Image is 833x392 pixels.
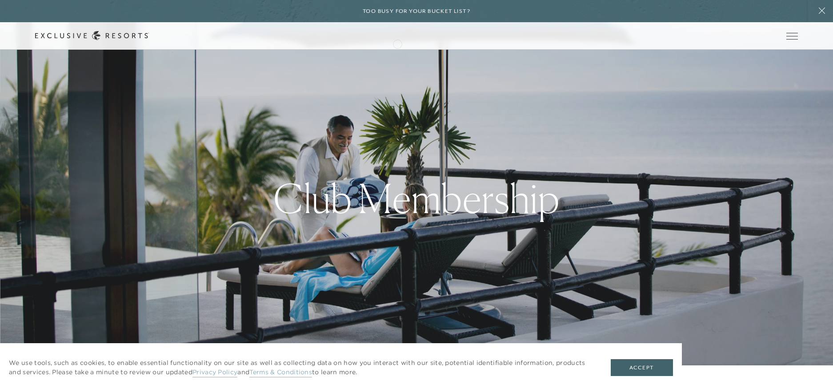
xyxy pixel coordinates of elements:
[363,7,470,16] h6: Too busy for your bucket list?
[611,359,673,376] button: Accept
[192,368,237,377] a: Privacy Policy
[786,33,798,39] button: Open navigation
[9,358,593,377] p: We use tools, such as cookies, to enable essential functionality on our site as well as collectin...
[249,368,312,377] a: Terms & Conditions
[273,178,560,218] h1: Club Membership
